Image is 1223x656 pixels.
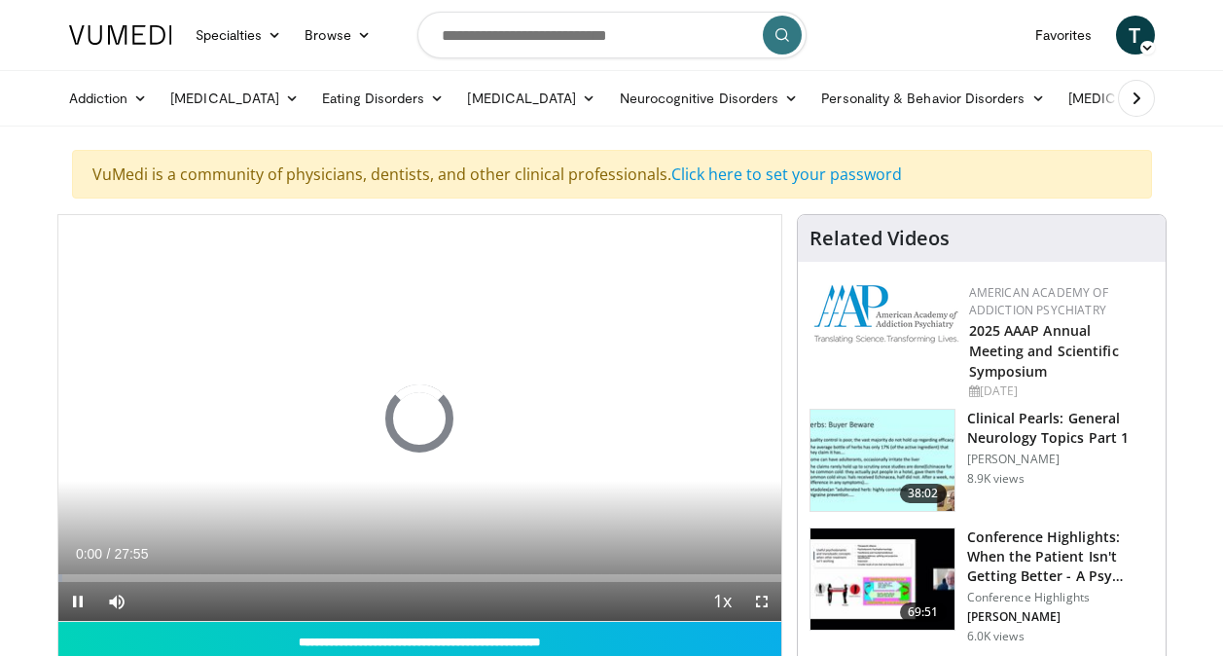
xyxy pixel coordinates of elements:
a: Click here to set your password [671,164,902,185]
img: VuMedi Logo [69,25,172,45]
a: Favorites [1024,16,1104,55]
a: 38:02 Clinical Pearls: General Neurology Topics Part 1 [PERSON_NAME] 8.9K views [809,409,1154,512]
a: Personality & Behavior Disorders [809,79,1056,118]
span: 38:02 [900,484,947,503]
button: Fullscreen [742,582,781,621]
a: Addiction [57,79,160,118]
h3: Clinical Pearls: General Neurology Topics Part 1 [967,409,1154,448]
div: Progress Bar [58,574,781,582]
img: f7c290de-70ae-47e0-9ae1-04035161c232.png.150x105_q85_autocrop_double_scale_upscale_version-0.2.png [813,284,959,344]
p: 8.9K views [967,471,1025,487]
span: 69:51 [900,602,947,622]
a: 2025 AAAP Annual Meeting and Scientific Symposium [969,321,1119,381]
video-js: Video Player [58,215,781,622]
span: 27:55 [114,546,148,562]
span: / [107,546,111,562]
img: 4362ec9e-0993-4580-bfd4-8e18d57e1d49.150x105_q85_crop-smart_upscale.jpg [810,528,954,630]
button: Mute [97,582,136,621]
a: Eating Disorders [310,79,455,118]
span: 0:00 [76,546,102,562]
a: [MEDICAL_DATA] [159,79,310,118]
a: [MEDICAL_DATA] [455,79,607,118]
a: 69:51 Conference Highlights: When the Patient Isn't Getting Better - A Psy… Conference Highlights... [809,528,1154,644]
p: Conference Highlights [967,590,1154,605]
button: Pause [58,582,97,621]
p: 6.0K views [967,629,1025,644]
img: 91ec4e47-6cc3-4d45-a77d-be3eb23d61cb.150x105_q85_crop-smart_upscale.jpg [810,410,954,511]
a: Browse [293,16,382,55]
a: Specialties [184,16,294,55]
a: T [1116,16,1155,55]
h3: Conference Highlights: When the Patient Isn't Getting Better - A Psy… [967,528,1154,586]
a: American Academy of Addiction Psychiatry [969,284,1108,318]
a: Neurocognitive Disorders [608,79,810,118]
button: Playback Rate [703,582,742,621]
h4: Related Videos [809,227,950,250]
p: [PERSON_NAME] [967,609,1154,625]
div: [DATE] [969,383,1150,400]
div: VuMedi is a community of physicians, dentists, and other clinical professionals. [72,150,1152,199]
input: Search topics, interventions [417,12,807,58]
p: [PERSON_NAME] [967,452,1154,467]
